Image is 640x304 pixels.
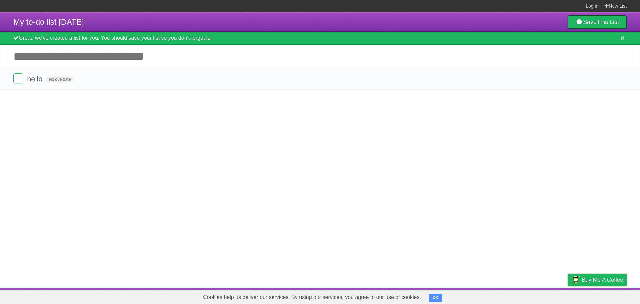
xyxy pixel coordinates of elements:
a: Terms [536,290,551,302]
a: Developers [501,290,528,302]
a: Privacy [559,290,576,302]
span: hello [27,75,44,83]
button: OK [429,294,442,302]
a: Buy me a coffee [568,274,627,286]
span: No due date [46,76,73,82]
span: Cookies help us deliver our services. By using our services, you agree to our use of cookies. [196,291,428,304]
span: Buy me a coffee [582,274,623,286]
span: My to-do list [DATE] [13,17,84,26]
b: This List [597,19,619,25]
a: About [479,290,493,302]
a: SaveThis List [568,15,627,29]
img: Buy me a coffee [571,274,580,285]
a: Suggest a feature [585,290,627,302]
label: Done [13,73,23,83]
